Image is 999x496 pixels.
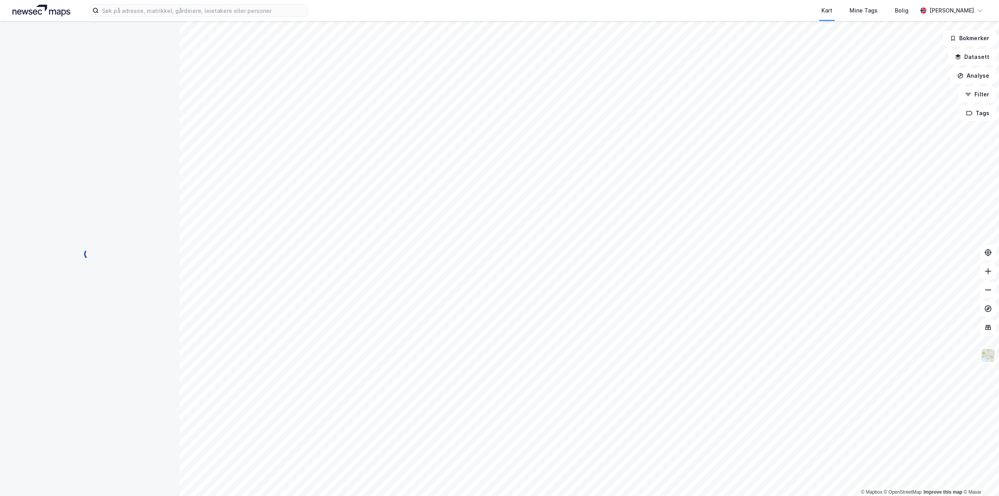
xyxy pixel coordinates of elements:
[12,5,70,16] img: logo.a4113a55bc3d86da70a041830d287a7e.svg
[958,87,996,102] button: Filter
[99,5,307,16] input: Søk på adresse, matrikkel, gårdeiere, leietakere eller personer
[850,6,878,15] div: Mine Tags
[821,6,832,15] div: Kart
[960,459,999,496] iframe: Chat Widget
[948,49,996,65] button: Datasett
[951,68,996,84] button: Analyse
[930,6,974,15] div: [PERSON_NAME]
[84,248,96,260] img: spinner.a6d8c91a73a9ac5275cf975e30b51cfb.svg
[943,30,996,46] button: Bokmerker
[981,348,995,363] img: Z
[895,6,908,15] div: Bolig
[960,105,996,121] button: Tags
[884,489,922,495] a: OpenStreetMap
[924,489,962,495] a: Improve this map
[960,459,999,496] div: Kontrollprogram for chat
[861,489,882,495] a: Mapbox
